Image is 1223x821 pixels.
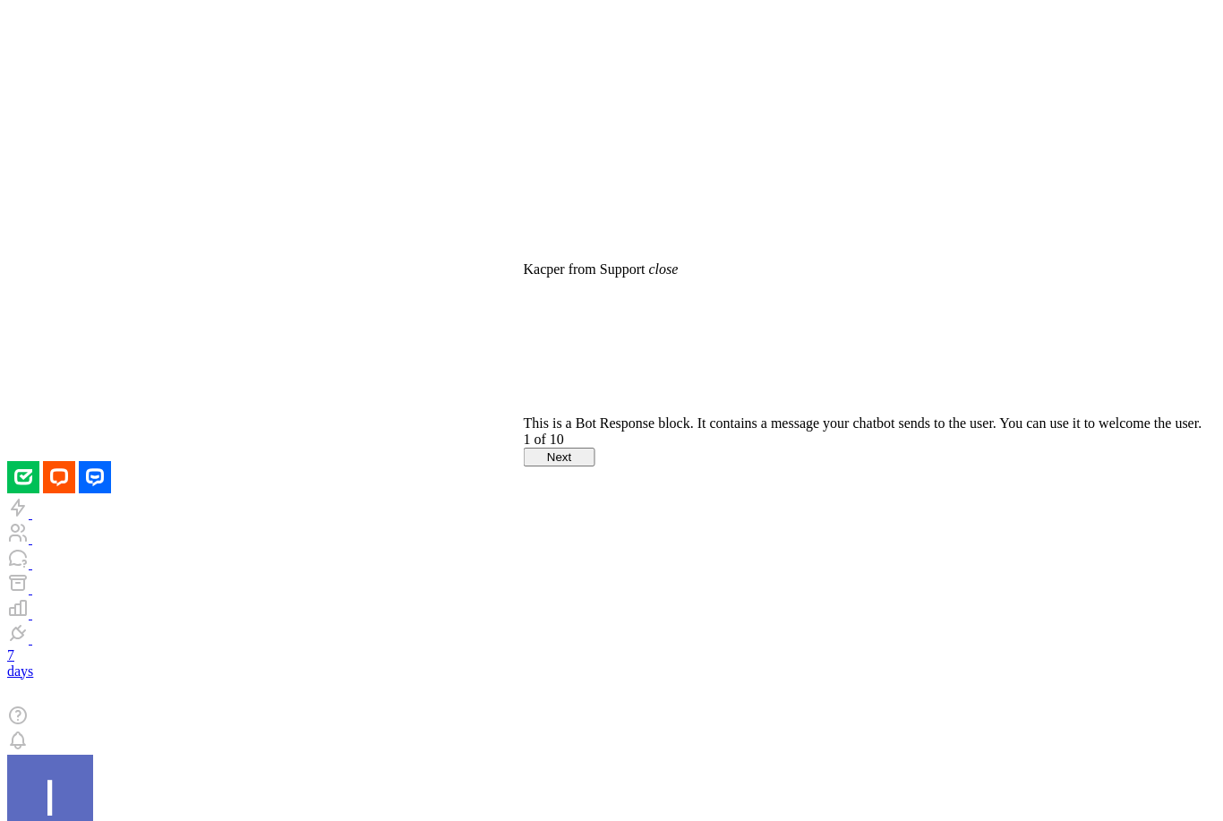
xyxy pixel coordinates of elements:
[524,448,595,466] button: Next
[7,647,1216,680] a: 7 days
[14,7,68,61] button: Open LiveChat chat widget
[524,261,565,277] span: Kacper
[524,415,1202,432] div: This is a Bot Response block. It contains a message your chatbot sends to the user. You can use i...
[7,647,1216,663] div: 7
[569,261,646,277] span: from Support
[7,663,1216,680] div: days
[648,261,678,277] i: close
[524,432,1202,448] div: 1 of 10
